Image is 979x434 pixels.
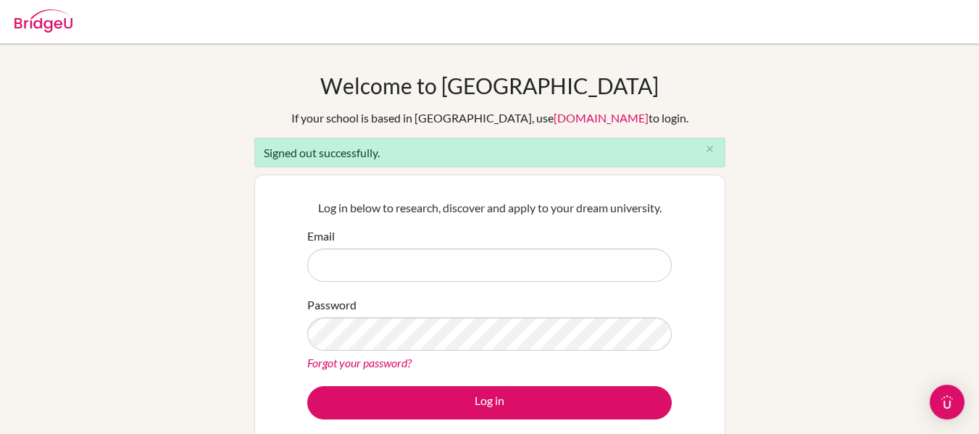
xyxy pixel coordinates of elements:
div: Signed out successfully. [254,138,725,167]
button: Close [696,138,725,160]
img: Bridge-U [14,9,72,33]
div: If your school is based in [GEOGRAPHIC_DATA], use to login. [291,109,688,127]
i: close [704,143,715,154]
p: Log in below to research, discover and apply to your dream university. [307,199,672,217]
label: Password [307,296,357,314]
label: Email [307,228,335,245]
h1: Welcome to [GEOGRAPHIC_DATA] [320,72,659,99]
a: [DOMAIN_NAME] [554,111,649,125]
a: Forgot your password? [307,356,412,370]
button: Log in [307,386,672,420]
div: Open Intercom Messenger [930,385,965,420]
